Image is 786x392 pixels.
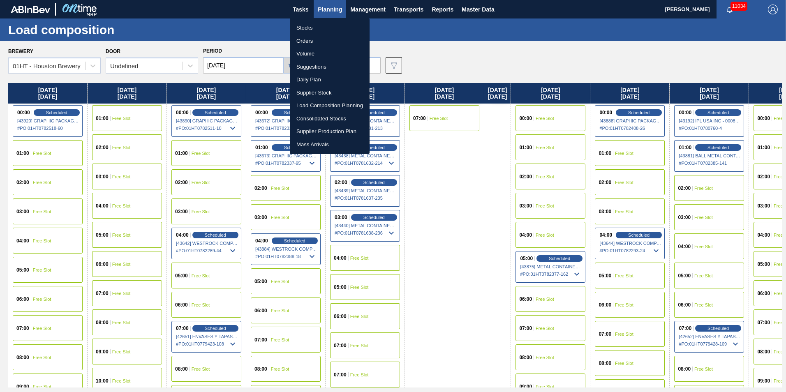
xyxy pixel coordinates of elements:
a: Stocks [290,21,370,35]
a: Load Composition Planning [290,99,370,112]
a: Volume [290,47,370,60]
a: Suggestions [290,60,370,74]
a: Consolidated Stocks [290,112,370,125]
a: Mass Arrivals [290,138,370,151]
a: Daily Plan [290,73,370,86]
a: Supplier Production Plan [290,125,370,138]
a: Orders [290,35,370,48]
a: Supplier Stock [290,86,370,99]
